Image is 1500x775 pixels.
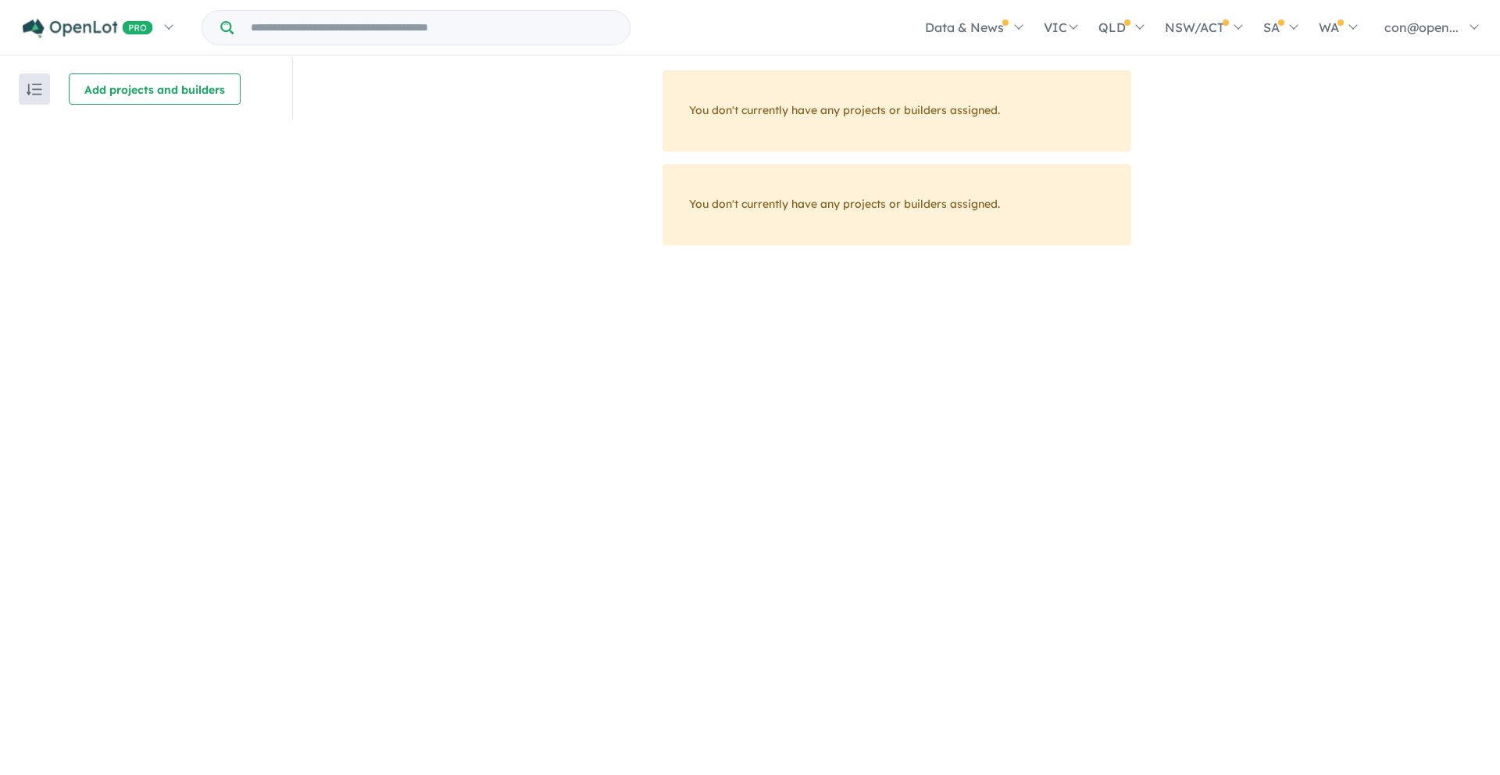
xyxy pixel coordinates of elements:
input: Try estate name, suburb, builder or developer [237,11,627,45]
img: Openlot PRO Logo White [23,19,153,38]
img: sort.svg [27,84,42,95]
div: You don't currently have any projects or builders assigned. [662,164,1131,245]
div: You don't currently have any projects or builders assigned. [662,70,1131,152]
button: Add projects and builders [69,73,241,105]
span: con@open... [1384,20,1459,35]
